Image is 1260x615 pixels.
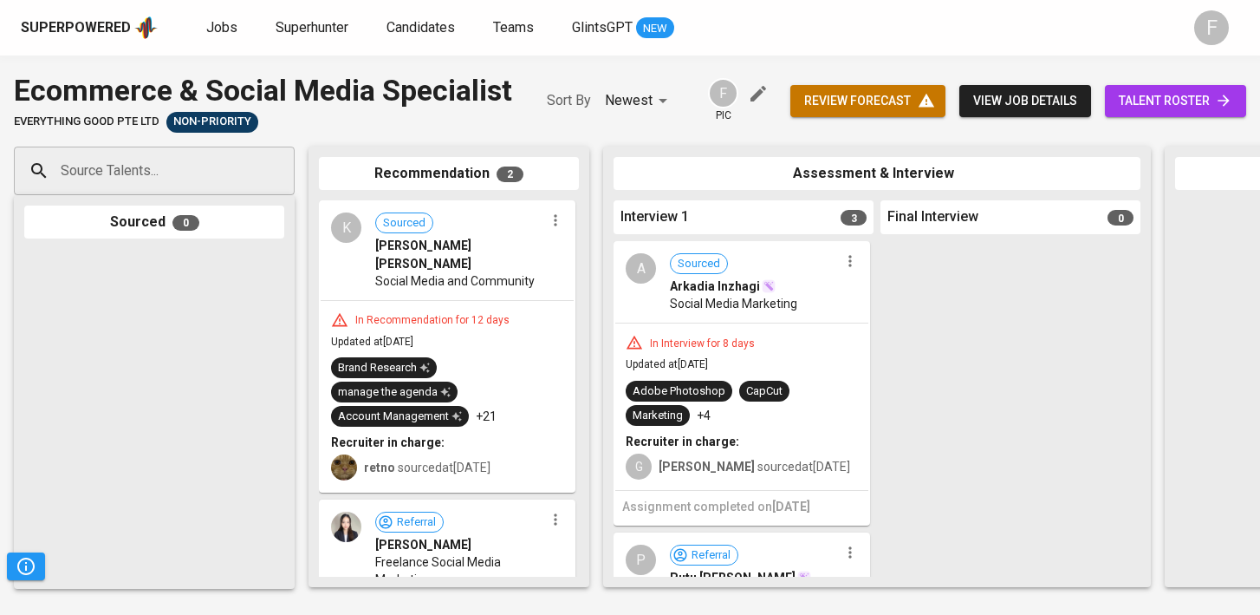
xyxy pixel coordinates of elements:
a: talent roster [1105,85,1246,117]
div: Sourced [24,206,284,239]
span: Social Media and Community [375,272,535,290]
img: magic_wand.svg [797,571,811,585]
a: GlintsGPT NEW [572,17,674,39]
span: 2 [497,167,523,182]
div: ASourcedArkadia InzhagiSocial Media MarketingIn Interview for 8 daysUpdated at[DATE]Adobe Photosh... [614,241,870,526]
img: ec6c0910-f960-4a00-a8f8-c5744e41279e.jpg [331,455,357,481]
span: Freelance Social Media Marketing [375,553,544,588]
span: Social Media Marketing [670,295,797,312]
span: 0 [1107,210,1133,226]
a: Teams [493,17,537,39]
span: Updated at [DATE] [331,336,413,348]
div: P [626,545,656,575]
div: Superpowered [21,18,131,38]
span: Teams [493,19,534,36]
p: Newest [605,90,653,111]
span: Sourced [671,256,727,272]
span: sourced at [DATE] [364,461,490,474]
span: Everything good Pte Ltd [14,114,159,130]
h6: Assignment completed on [622,498,861,517]
div: F [708,78,738,108]
span: Referral [390,514,443,531]
a: Candidates [386,17,458,39]
b: Recruiter in charge: [331,435,445,449]
span: Referral [685,547,737,564]
span: Updated at [DATE] [626,358,708,370]
div: Newest [605,85,673,117]
p: Sort By [547,90,591,111]
a: Superpoweredapp logo [21,15,158,41]
img: app logo [134,15,158,41]
img: magic_wand.svg [762,279,776,293]
div: Marketing [633,408,683,424]
b: retno [364,461,395,474]
span: sourced at [DATE] [659,460,850,474]
a: Superhunter [276,17,352,39]
div: In Recommendation for 12 days [348,313,516,328]
div: K [331,213,361,243]
span: Interview 1 [620,207,689,227]
div: In Interview for 8 days [643,337,762,351]
span: Sourced [376,215,432,232]
span: [PERSON_NAME] [375,536,471,553]
div: F [1194,10,1229,45]
span: [DATE] [772,500,810,514]
div: Brand Research [338,360,430,376]
div: Adobe Photoshop [633,383,725,400]
div: G [626,454,652,480]
div: CapCut [746,383,783,400]
b: [PERSON_NAME] [659,460,755,474]
button: view job details [959,85,1091,117]
span: talent roster [1119,90,1232,112]
span: 0 [172,215,199,231]
div: Ecommerce & Social Media Specialist [14,69,512,112]
button: Open [285,169,289,173]
span: Arkadia Inzhagi [670,278,760,295]
div: Recommendation [319,157,579,191]
span: NEW [636,20,674,37]
span: Candidates [386,19,455,36]
div: manage the agenda [338,384,451,401]
div: KSourced[PERSON_NAME] [PERSON_NAME]Social Media and CommunityIn Recommendation for 12 daysUpdated... [319,200,575,493]
span: 3 [841,210,867,226]
div: Sufficient Talents in Pipeline [166,112,258,133]
span: GlintsGPT [572,19,633,36]
p: +21 [476,408,497,425]
div: A [626,253,656,284]
b: Recruiter in charge: [626,435,739,448]
img: b9ccf952fa2a4d811bee705e8c5725f7.jpeg [331,512,361,542]
div: pic [708,78,738,123]
span: Final Interview [887,207,978,227]
div: Account Management [338,409,462,425]
span: Putu [PERSON_NAME] [670,569,796,586]
button: Pipeline Triggers [7,553,45,580]
span: [PERSON_NAME] [PERSON_NAME] [375,237,544,272]
span: Non-Priority [166,114,258,130]
p: +4 [697,407,711,424]
span: Jobs [206,19,237,36]
span: view job details [973,90,1077,112]
a: Jobs [206,17,241,39]
span: review forecast [804,90,932,112]
div: Assessment & Interview [614,157,1140,191]
button: review forecast [790,85,945,117]
span: Superhunter [276,19,348,36]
